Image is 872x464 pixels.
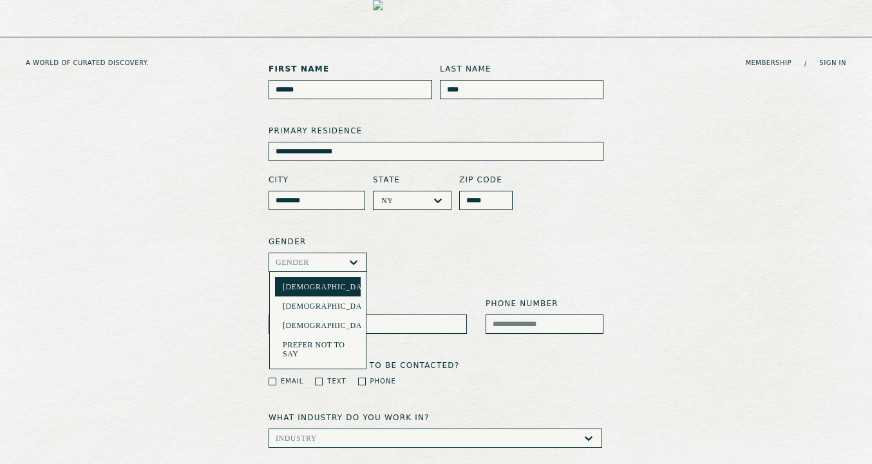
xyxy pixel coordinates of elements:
[309,258,312,267] input: gender-dropdown
[486,298,603,309] label: Phone number
[327,376,346,386] label: Text
[269,63,432,75] label: First Name
[804,59,806,68] span: /
[381,196,393,205] div: NY
[269,360,603,371] label: How do you prefer to be contacted?
[269,174,365,186] label: City
[269,298,467,309] label: Email address
[283,282,353,291] div: [DEMOGRAPHIC_DATA]
[283,302,353,311] div: [DEMOGRAPHIC_DATA]
[269,125,603,137] label: primary residence
[283,321,353,330] div: [DEMOGRAPHIC_DATA]
[283,340,353,358] div: Prefer not to say
[745,59,791,67] a: Membership
[373,174,451,186] label: State
[276,258,309,267] div: Gender
[269,412,603,423] label: What industry do you work in?
[269,236,603,247] label: Gender
[281,376,303,386] label: Email
[459,174,513,186] label: zip code
[370,376,396,386] label: Phone
[276,434,317,443] div: Industry
[819,59,846,67] a: Sign in
[317,434,319,443] input: industry-dropdown
[26,59,199,67] h5: A WORLD OF CURATED DISCOVERY.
